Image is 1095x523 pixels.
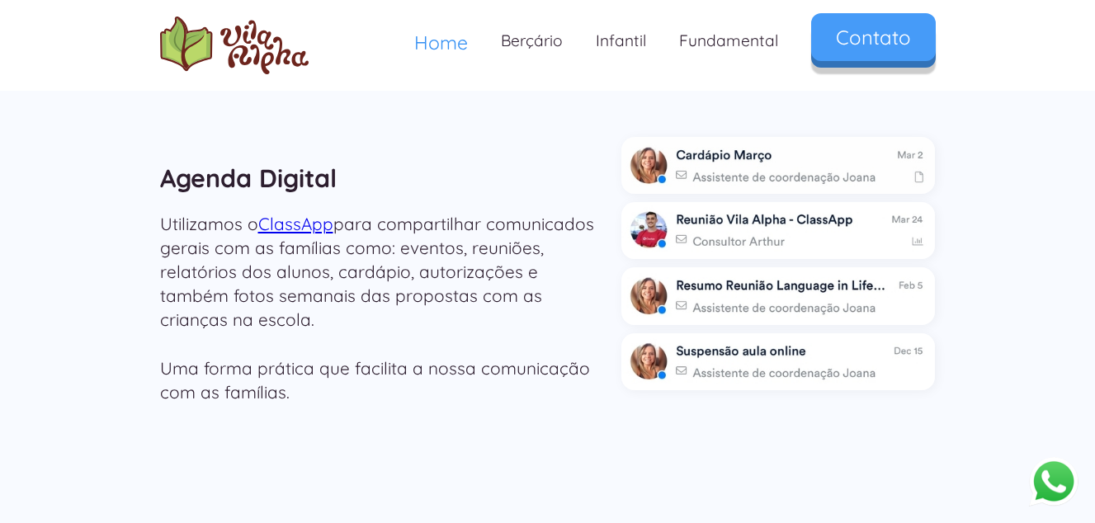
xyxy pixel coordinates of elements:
a: ClassApp [258,213,333,234]
img: logo Escola Vila Alpha [160,16,309,74]
a: Berçário [484,16,579,65]
img: class app imagem [621,202,935,259]
a: Contato [811,13,936,61]
span: Home [414,31,468,54]
button: Abrir WhatsApp [1029,456,1078,507]
h2: Agenda Digital [160,153,606,204]
p: Utilizamos o para compartilhar comunicados gerais com as famílias como: eventos, reuniões, relató... [160,212,606,404]
a: Fundamental [663,16,795,65]
a: Home [398,16,484,68]
a: home [160,16,309,74]
a: Infantil [579,16,663,65]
